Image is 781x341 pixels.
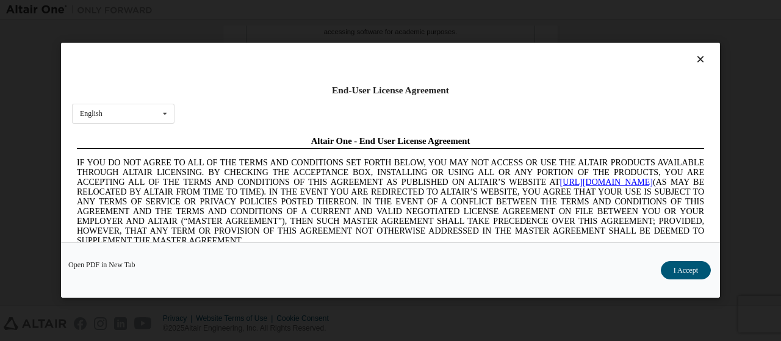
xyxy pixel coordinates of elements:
span: Lore Ipsumd Sit Ame Cons Adipisc Elitseddo (“Eiusmodte”) in utlabor Etdolo Magnaaliqua Eni. (“Adm... [5,124,632,212]
button: I Accept [661,262,711,280]
span: IF YOU DO NOT AGREE TO ALL OF THE TERMS AND CONDITIONS SET FORTH BELOW, YOU MAY NOT ACCESS OR USE... [5,27,632,114]
div: English [80,110,103,118]
span: Altair One - End User License Agreement [239,5,398,15]
a: [URL][DOMAIN_NAME] [488,46,581,56]
div: End-User License Agreement [72,84,709,96]
a: Open PDF in New Tab [68,262,135,269]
